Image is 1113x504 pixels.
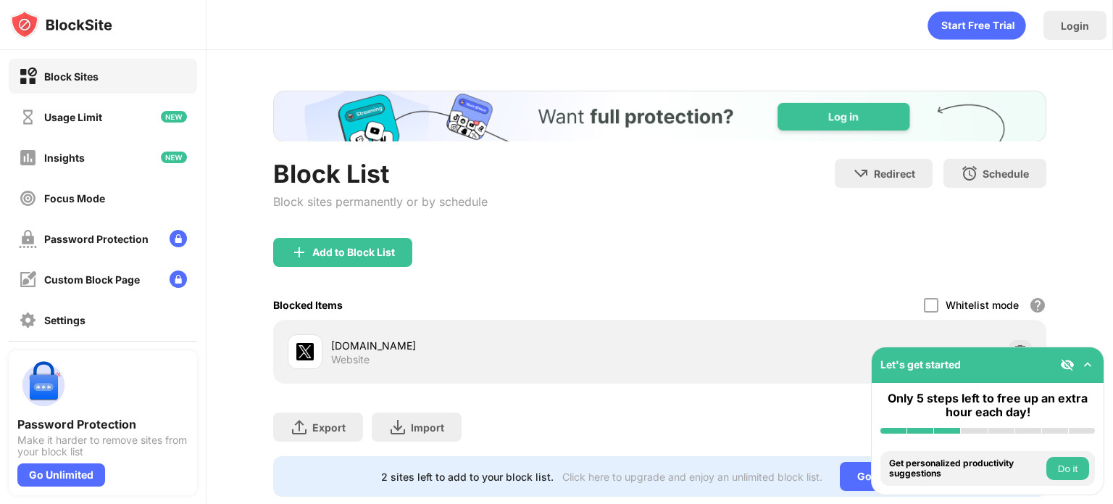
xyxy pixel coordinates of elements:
[927,11,1026,40] div: animation
[331,338,659,353] div: [DOMAIN_NAME]
[17,434,188,458] div: Make it harder to remove sites from your block list
[1061,20,1089,32] div: Login
[1046,457,1089,480] button: Do it
[273,194,488,209] div: Block sites permanently or by schedule
[44,273,140,286] div: Custom Block Page
[19,311,37,329] img: settings-off.svg
[17,463,105,487] div: Go Unlimited
[273,91,1046,141] iframe: Banner
[10,10,112,39] img: logo-blocksite.svg
[44,152,85,164] div: Insights
[161,111,187,123] img: new-icon.svg
[19,270,37,289] img: customize-block-page-off.svg
[44,233,149,245] div: Password Protection
[381,471,554,483] div: 2 sites left to add to your block list.
[19,149,37,167] img: insights-off.svg
[170,230,187,247] img: lock-menu.svg
[44,192,105,205] div: Focus Mode
[19,189,37,207] img: focus-off.svg
[273,299,343,311] div: Blocked Items
[1080,358,1095,372] img: omni-setup-toggle.svg
[161,152,187,163] img: new-icon.svg
[312,247,395,258] div: Add to Block List
[17,417,188,431] div: Password Protection
[17,359,70,411] img: push-password-protection.svg
[889,458,1043,479] div: Get personalized productivity suggestions
[19,230,37,248] img: password-protection-off.svg
[983,168,1029,180] div: Schedule
[44,111,102,123] div: Usage Limit
[170,270,187,288] img: lock-menu.svg
[1060,358,1075,372] img: eye-not-visible.svg
[331,353,370,366] div: Website
[44,70,99,83] div: Block Sites
[880,358,961,371] div: Let's get started
[273,159,488,189] div: Block List
[44,314,86,326] div: Settings
[840,462,939,491] div: Go Unlimited
[874,168,915,180] div: Redirect
[312,421,346,434] div: Export
[296,343,314,360] img: favicons
[562,471,822,483] div: Click here to upgrade and enjoy an unlimited block list.
[880,392,1095,419] div: Only 5 steps left to free up an extra hour each day!
[411,421,444,434] div: Import
[946,299,1019,311] div: Whitelist mode
[19,67,37,86] img: block-on.svg
[19,108,37,126] img: time-usage-off.svg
